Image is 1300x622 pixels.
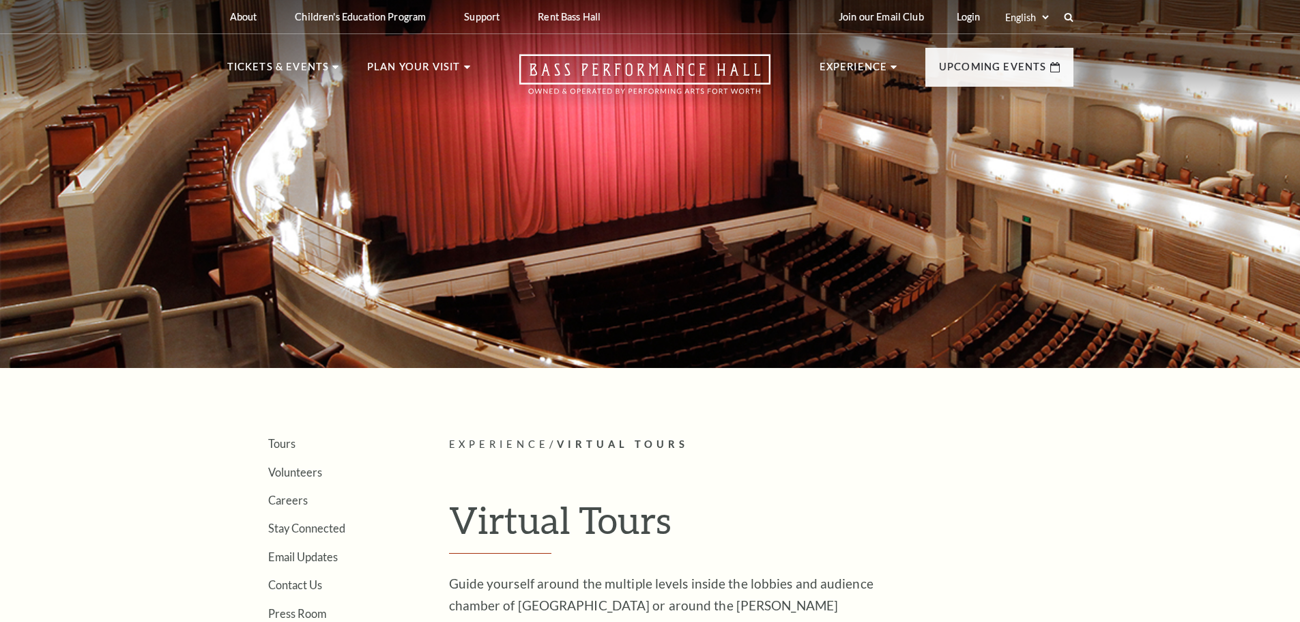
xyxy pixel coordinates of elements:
a: Volunteers [268,466,322,479]
span: Experience [449,438,550,450]
select: Select: [1002,11,1051,24]
p: Plan Your Visit [367,59,461,83]
p: Support [464,11,500,23]
p: Children's Education Program [295,11,426,23]
p: Rent Bass Hall [538,11,601,23]
h1: Virtual Tours [449,498,1073,554]
a: Email Updates [268,550,338,563]
p: Experience [820,59,888,83]
p: / [449,436,1073,453]
p: Tickets & Events [227,59,330,83]
a: Contact Us [268,578,322,591]
a: Stay Connected [268,522,345,535]
a: Press Room [268,607,326,620]
span: Virtual Tours [557,438,689,450]
p: About [230,11,257,23]
a: Tours [268,437,295,450]
a: Careers [268,494,308,507]
p: Upcoming Events [939,59,1047,83]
